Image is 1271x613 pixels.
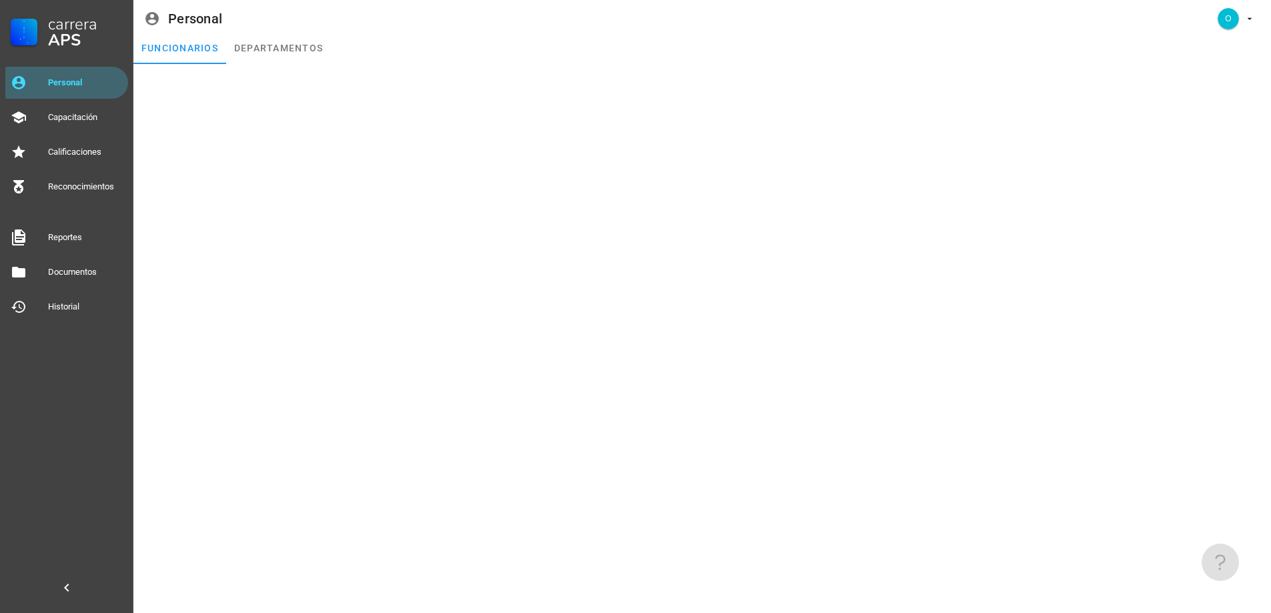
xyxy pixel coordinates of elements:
[168,11,222,26] div: Personal
[48,267,123,277] div: Documentos
[1209,7,1260,31] button: avatar
[5,291,128,323] a: Historial
[48,77,123,88] div: Personal
[1218,8,1239,29] div: avatar
[5,136,128,168] a: Calificaciones
[48,147,123,157] div: Calificaciones
[5,101,128,133] a: Capacitación
[48,112,123,123] div: Capacitación
[48,16,123,32] div: Carrera
[5,171,128,203] a: Reconocimientos
[5,67,128,99] a: Personal
[48,301,123,312] div: Historial
[48,181,123,192] div: Reconocimientos
[5,256,128,288] a: Documentos
[48,32,123,48] div: APS
[133,32,226,64] a: funcionarios
[48,232,123,243] div: Reportes
[5,221,128,253] a: Reportes
[226,32,331,64] a: departamentos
